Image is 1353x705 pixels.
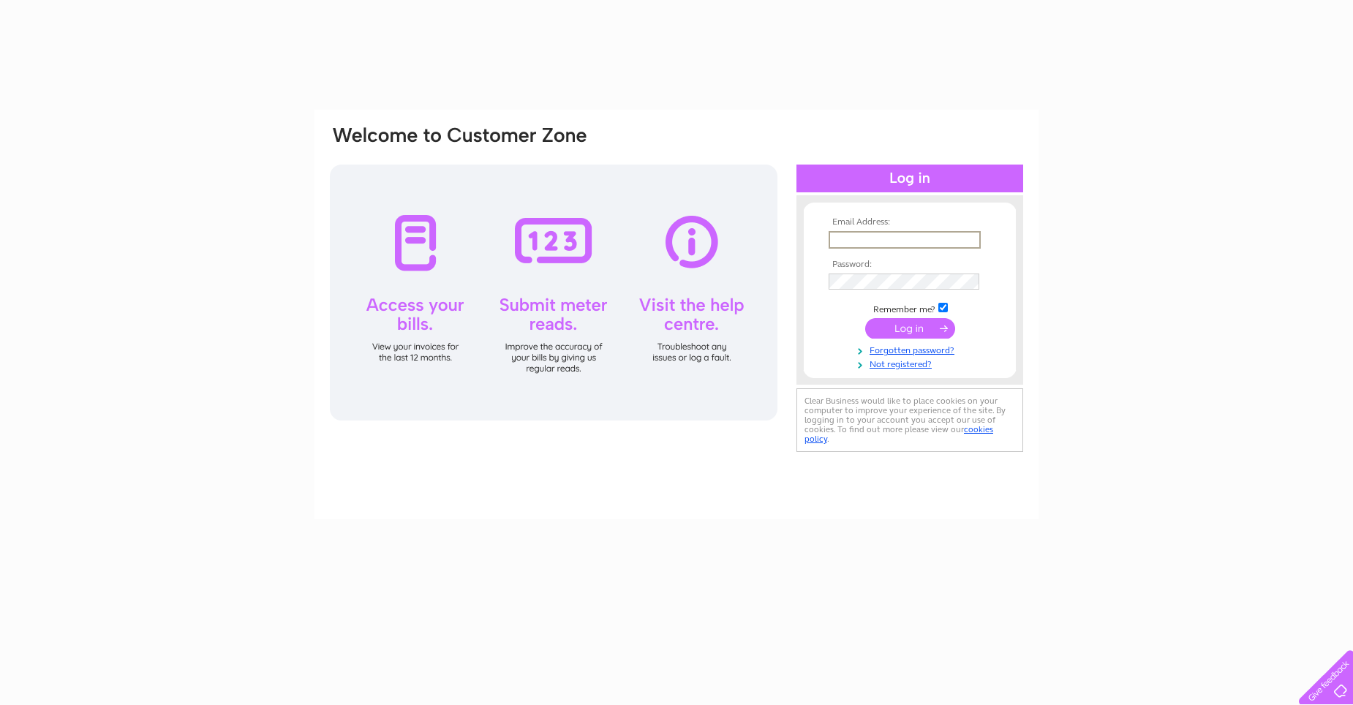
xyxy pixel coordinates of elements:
[829,356,995,370] a: Not registered?
[825,260,995,270] th: Password:
[804,424,993,444] a: cookies policy
[796,388,1023,452] div: Clear Business would like to place cookies on your computer to improve your experience of the sit...
[825,301,995,315] td: Remember me?
[829,342,995,356] a: Forgotten password?
[865,318,955,339] input: Submit
[825,217,995,227] th: Email Address:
